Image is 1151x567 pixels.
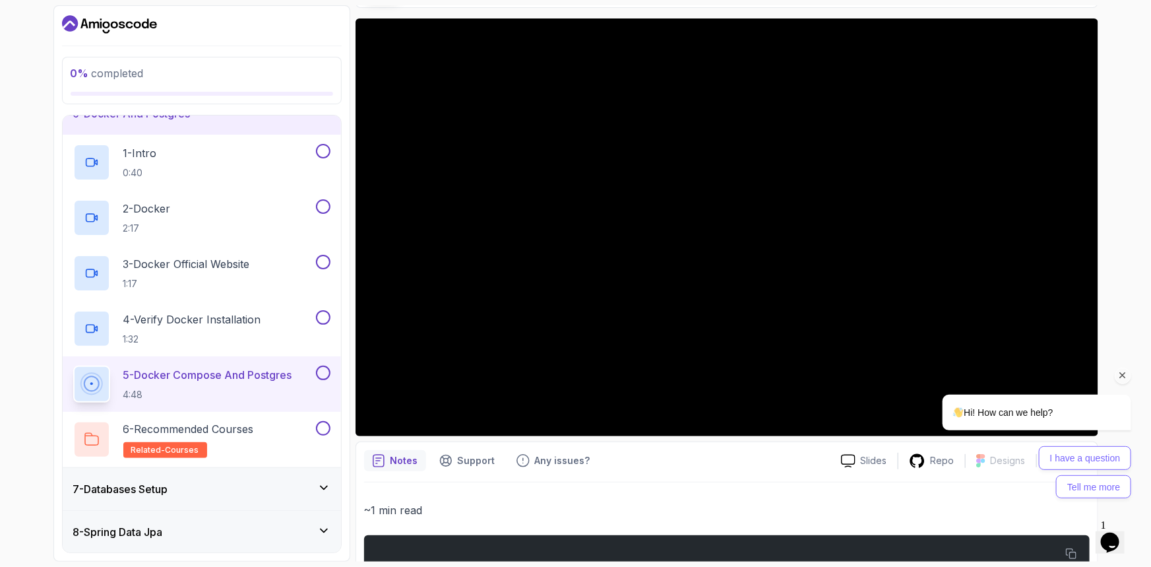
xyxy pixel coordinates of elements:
p: 4:48 [123,388,292,401]
button: Feedback button [509,450,598,471]
p: Slides [861,454,887,467]
p: Support [458,454,495,467]
iframe: 5 - Docker Compose and Postgres [356,18,1098,436]
p: 4 - Verify Docker Installation [123,312,261,327]
p: 3 - Docker Official Website [123,256,250,272]
h3: 7 - Databases Setup [73,481,168,497]
p: 1:17 [123,277,250,290]
a: Slides [830,454,898,468]
button: 3-Docker Official Website1:17 [73,255,330,292]
p: 2:17 [123,222,171,235]
p: 5 - Docker Compose And Postgres [123,367,292,383]
h3: 8 - Spring Data Jpa [73,524,163,540]
button: Support button [431,450,503,471]
span: completed [71,67,144,80]
span: related-courses [131,445,199,455]
button: 5-Docker Compose And Postgres4:48 [73,366,330,403]
iframe: chat widget [1096,514,1138,554]
p: Any issues? [535,454,590,467]
button: 6-Recommended Coursesrelated-courses [73,421,330,458]
button: 7-Databases Setup [63,468,341,510]
a: Repo [898,453,965,469]
button: 4-Verify Docker Installation1:32 [73,310,330,347]
button: notes button [364,450,426,471]
a: Dashboard [62,14,157,35]
p: 1 - Intro [123,145,157,161]
p: ~1 min read [364,501,1090,519]
button: 1-Intro0:40 [73,144,330,181]
span: 0 % [71,67,89,80]
button: 8-Spring Data Jpa [63,511,341,553]
p: 2 - Docker [123,201,171,217]
iframe: chat widget [900,276,1138,508]
p: 0:40 [123,166,157,180]
p: 6 - Recommended Courses [123,421,254,437]
button: 2-Docker2:17 [73,199,330,236]
p: Notes [390,454,418,467]
p: 1:32 [123,333,261,346]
